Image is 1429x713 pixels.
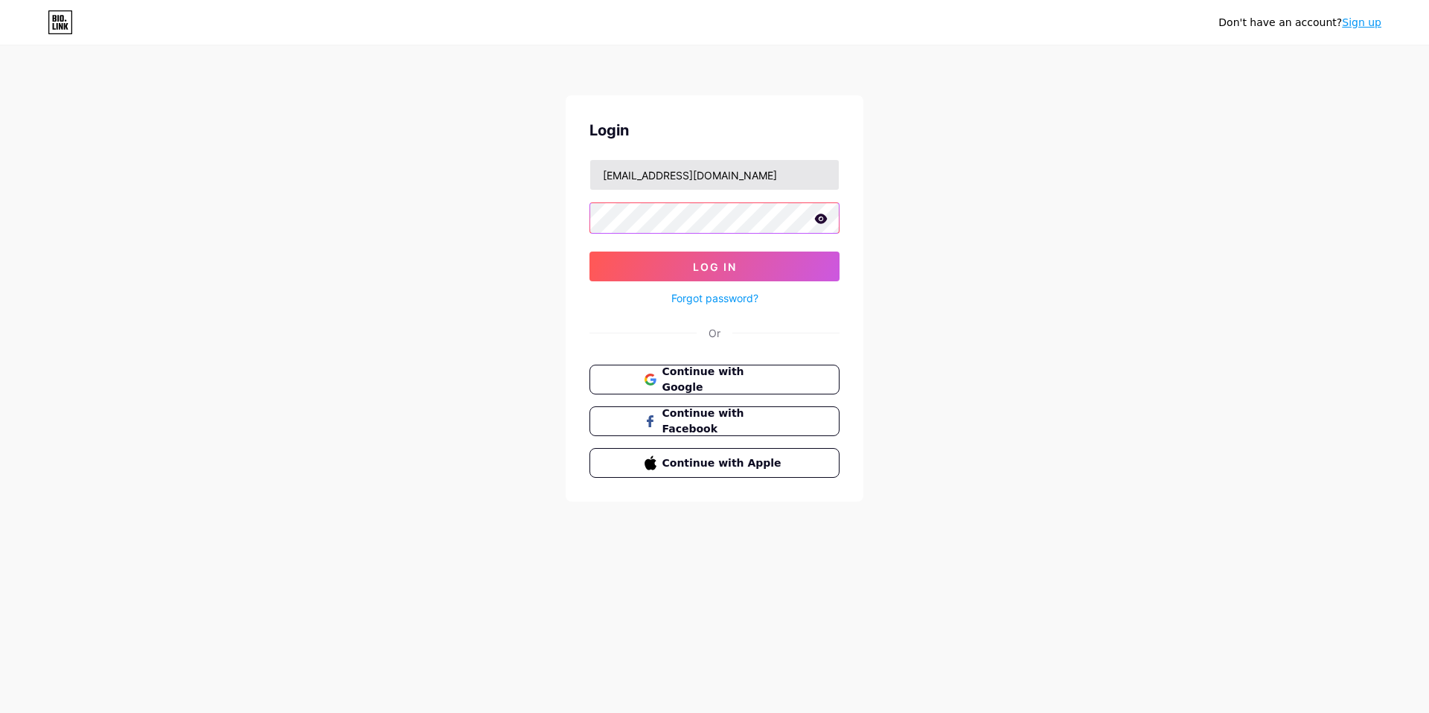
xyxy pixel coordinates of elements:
[589,252,840,281] button: Log In
[589,119,840,141] div: Login
[709,325,720,341] div: Or
[589,365,840,394] button: Continue with Google
[662,364,785,395] span: Continue with Google
[590,160,839,190] input: Username
[662,406,785,437] span: Continue with Facebook
[589,406,840,436] button: Continue with Facebook
[662,455,785,471] span: Continue with Apple
[693,260,737,273] span: Log In
[1342,16,1381,28] a: Sign up
[671,290,758,306] a: Forgot password?
[1218,15,1381,31] div: Don't have an account?
[589,448,840,478] button: Continue with Apple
